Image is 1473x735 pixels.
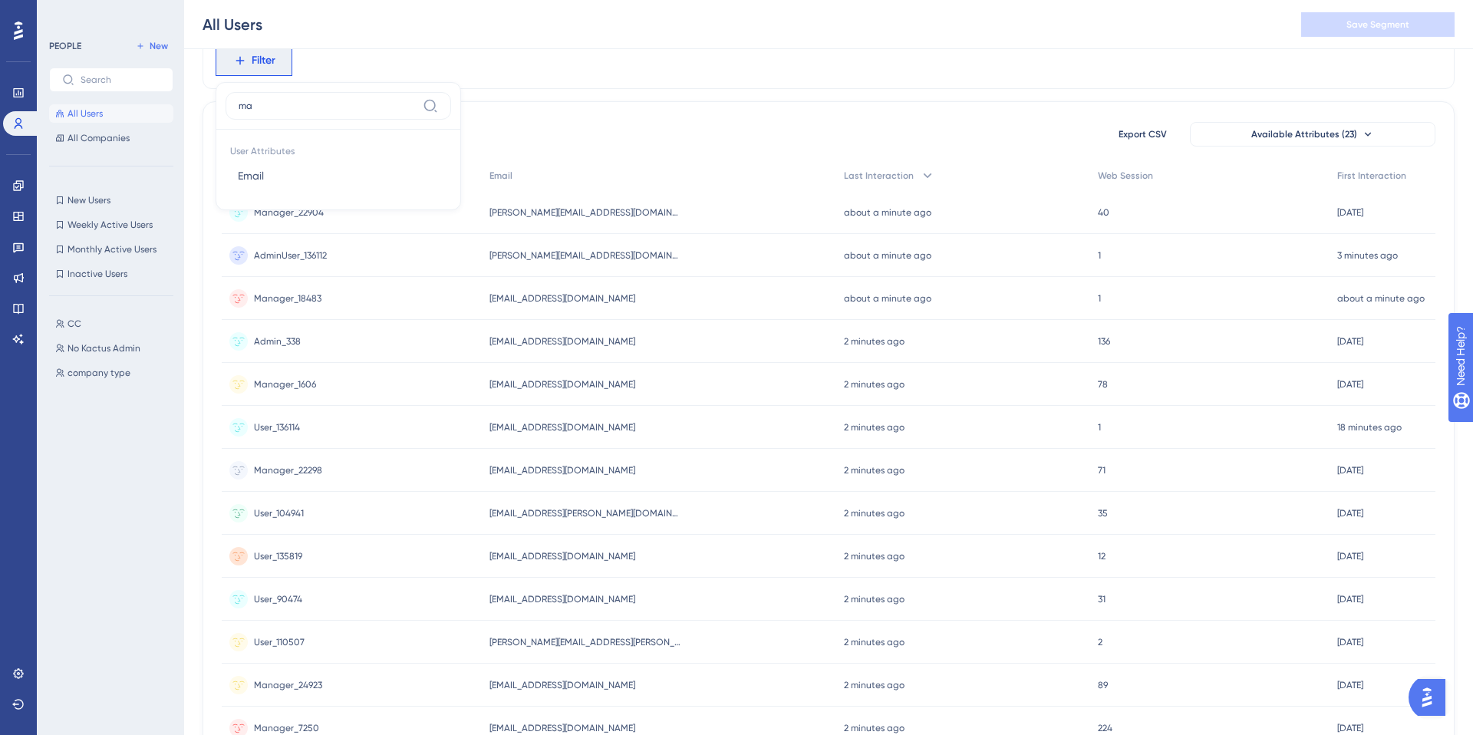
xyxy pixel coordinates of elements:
[68,268,127,280] span: Inactive Users
[49,339,183,358] button: No Kactus Admin
[1098,679,1108,691] span: 89
[1409,674,1455,720] iframe: UserGuiding AI Assistant Launcher
[1337,379,1363,390] time: [DATE]
[489,421,635,433] span: [EMAIL_ADDRESS][DOMAIN_NAME]
[49,129,173,147] button: All Companies
[1098,464,1106,476] span: 71
[489,249,681,262] span: [PERSON_NAME][EMAIL_ADDRESS][DOMAIN_NAME]
[844,680,905,691] time: 2 minutes ago
[216,45,292,76] button: Filter
[254,722,319,734] span: Manager_7250
[1337,422,1402,433] time: 18 minutes ago
[844,422,905,433] time: 2 minutes ago
[844,336,905,347] time: 2 minutes ago
[49,191,173,209] button: New Users
[252,51,275,70] span: Filter
[1337,594,1363,605] time: [DATE]
[1098,722,1112,734] span: 224
[49,265,173,283] button: Inactive Users
[1119,128,1167,140] span: Export CSV
[844,250,931,261] time: about a minute ago
[1301,12,1455,37] button: Save Segment
[254,679,322,691] span: Manager_24923
[844,723,905,733] time: 2 minutes ago
[844,465,905,476] time: 2 minutes ago
[489,464,635,476] span: [EMAIL_ADDRESS][DOMAIN_NAME]
[1337,508,1363,519] time: [DATE]
[1337,465,1363,476] time: [DATE]
[49,40,81,52] div: PEOPLE
[68,342,140,354] span: No Kactus Admin
[1098,249,1101,262] span: 1
[1337,551,1363,562] time: [DATE]
[254,206,324,219] span: Manager_22904
[1098,593,1106,605] span: 31
[49,240,173,259] button: Monthly Active Users
[844,293,931,304] time: about a minute ago
[1104,122,1181,147] button: Export CSV
[1098,206,1109,219] span: 40
[1337,207,1363,218] time: [DATE]
[844,207,931,218] time: about a minute ago
[1337,680,1363,691] time: [DATE]
[150,40,168,52] span: New
[844,637,905,648] time: 2 minutes ago
[489,636,681,648] span: [PERSON_NAME][EMAIL_ADDRESS][PERSON_NAME][DOMAIN_NAME]
[254,636,305,648] span: User_110507
[844,594,905,605] time: 2 minutes ago
[254,292,321,305] span: Manager_18483
[203,14,262,35] div: All Users
[254,249,327,262] span: AdminUser_136112
[489,335,635,348] span: [EMAIL_ADDRESS][DOMAIN_NAME]
[1098,507,1108,519] span: 35
[844,551,905,562] time: 2 minutes ago
[130,37,173,55] button: New
[1098,170,1153,182] span: Web Session
[36,4,96,22] span: Need Help?
[1337,637,1363,648] time: [DATE]
[254,507,304,519] span: User_104941
[49,104,173,123] button: All Users
[1346,18,1409,31] span: Save Segment
[1251,128,1357,140] span: Available Attributes (23)
[1098,550,1106,562] span: 12
[844,508,905,519] time: 2 minutes ago
[1098,421,1101,433] span: 1
[254,378,316,391] span: Manager_1606
[49,364,183,382] button: company type
[49,216,173,234] button: Weekly Active Users
[226,139,451,160] span: User Attributes
[68,132,130,144] span: All Companies
[1337,250,1398,261] time: 3 minutes ago
[254,550,302,562] span: User_135819
[254,593,302,605] span: User_90474
[239,100,417,112] input: Type the value
[1337,723,1363,733] time: [DATE]
[844,170,914,182] span: Last Interaction
[489,679,635,691] span: [EMAIL_ADDRESS][DOMAIN_NAME]
[68,318,81,330] span: CC
[1098,335,1110,348] span: 136
[238,166,264,185] span: Email
[254,421,300,433] span: User_136114
[49,315,183,333] button: CC
[489,378,635,391] span: [EMAIL_ADDRESS][DOMAIN_NAME]
[489,170,512,182] span: Email
[1337,170,1406,182] span: First Interaction
[844,379,905,390] time: 2 minutes ago
[254,464,322,476] span: Manager_22298
[68,194,110,206] span: New Users
[489,550,635,562] span: [EMAIL_ADDRESS][DOMAIN_NAME]
[226,160,451,191] button: Email
[1098,292,1101,305] span: 1
[1098,378,1108,391] span: 78
[68,107,103,120] span: All Users
[489,507,681,519] span: [EMAIL_ADDRESS][PERSON_NAME][DOMAIN_NAME]
[81,74,160,85] input: Search
[489,722,635,734] span: [EMAIL_ADDRESS][DOMAIN_NAME]
[1190,122,1435,147] button: Available Attributes (23)
[68,243,157,255] span: Monthly Active Users
[1337,293,1425,304] time: about a minute ago
[68,367,130,379] span: company type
